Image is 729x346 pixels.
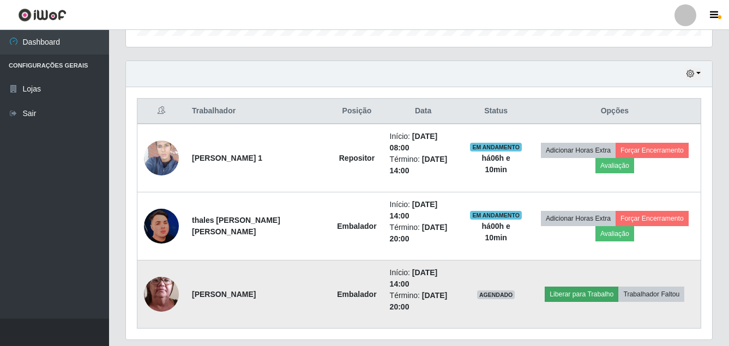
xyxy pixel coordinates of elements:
[390,290,457,313] li: Término:
[330,99,383,124] th: Posição
[616,211,689,226] button: Forçar Encerramento
[390,268,438,288] time: [DATE] 14:00
[390,131,457,154] li: Início:
[541,211,616,226] button: Adicionar Horas Extra
[529,99,701,124] th: Opções
[339,154,375,162] strong: Repositor
[192,290,256,299] strong: [PERSON_NAME]
[463,99,529,124] th: Status
[144,209,179,244] img: 1706249097199.jpeg
[390,154,457,177] li: Término:
[390,199,457,222] li: Início:
[595,158,634,173] button: Avaliação
[383,99,463,124] th: Data
[192,216,280,236] strong: thales [PERSON_NAME] [PERSON_NAME]
[470,211,522,220] span: EM ANDAMENTO
[541,143,616,158] button: Adicionar Horas Extra
[595,226,634,241] button: Avaliação
[185,99,330,124] th: Trabalhador
[482,154,510,174] strong: há 06 h e 10 min
[470,143,522,151] span: EM ANDAMENTO
[144,256,179,333] img: 1744294731442.jpeg
[545,287,618,302] button: Liberar para Trabalho
[618,287,684,302] button: Trabalhador Faltou
[616,143,689,158] button: Forçar Encerramento
[390,132,438,152] time: [DATE] 08:00
[337,222,376,230] strong: Embalador
[144,127,179,189] img: 1695721105574.jpeg
[192,154,262,162] strong: [PERSON_NAME] 1
[337,290,376,299] strong: Embalador
[390,222,457,245] li: Término:
[18,8,67,22] img: CoreUI Logo
[482,222,510,242] strong: há 00 h e 10 min
[477,290,515,299] span: AGENDADO
[390,200,438,220] time: [DATE] 14:00
[390,267,457,290] li: Início:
